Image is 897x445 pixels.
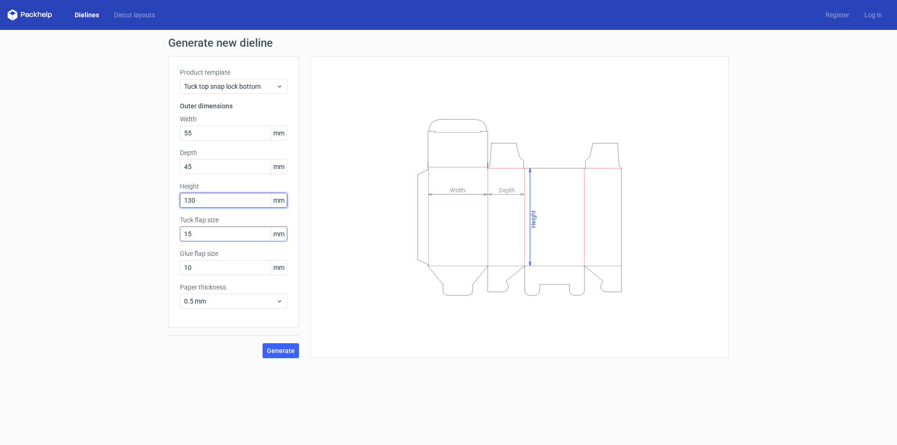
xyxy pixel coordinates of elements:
span: mm [271,126,287,140]
tspan: Height [530,210,537,227]
label: Tuck flap size [180,215,287,225]
label: Depth [180,148,287,157]
span: mm [271,227,287,241]
a: Register [818,10,857,20]
label: Height [180,182,287,191]
h3: Outer dimensions [180,101,287,111]
span: mm [271,193,287,207]
span: Generate [267,347,295,354]
label: Product template [180,68,287,77]
a: Log in [857,10,890,20]
button: Generate [263,343,299,358]
label: Paper thickness [180,283,287,292]
a: Diecut layouts [107,10,163,20]
span: Tuck top snap lock bottom [184,82,276,91]
tspan: Depth [499,186,515,193]
label: Width [180,114,287,124]
label: Glue flap size [180,249,287,258]
span: mm [271,261,287,275]
span: 0.5 mm [184,297,276,306]
h1: Generate new dieline [168,37,729,49]
tspan: Width [450,186,465,193]
span: mm [271,160,287,174]
a: Dielines [67,10,107,20]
